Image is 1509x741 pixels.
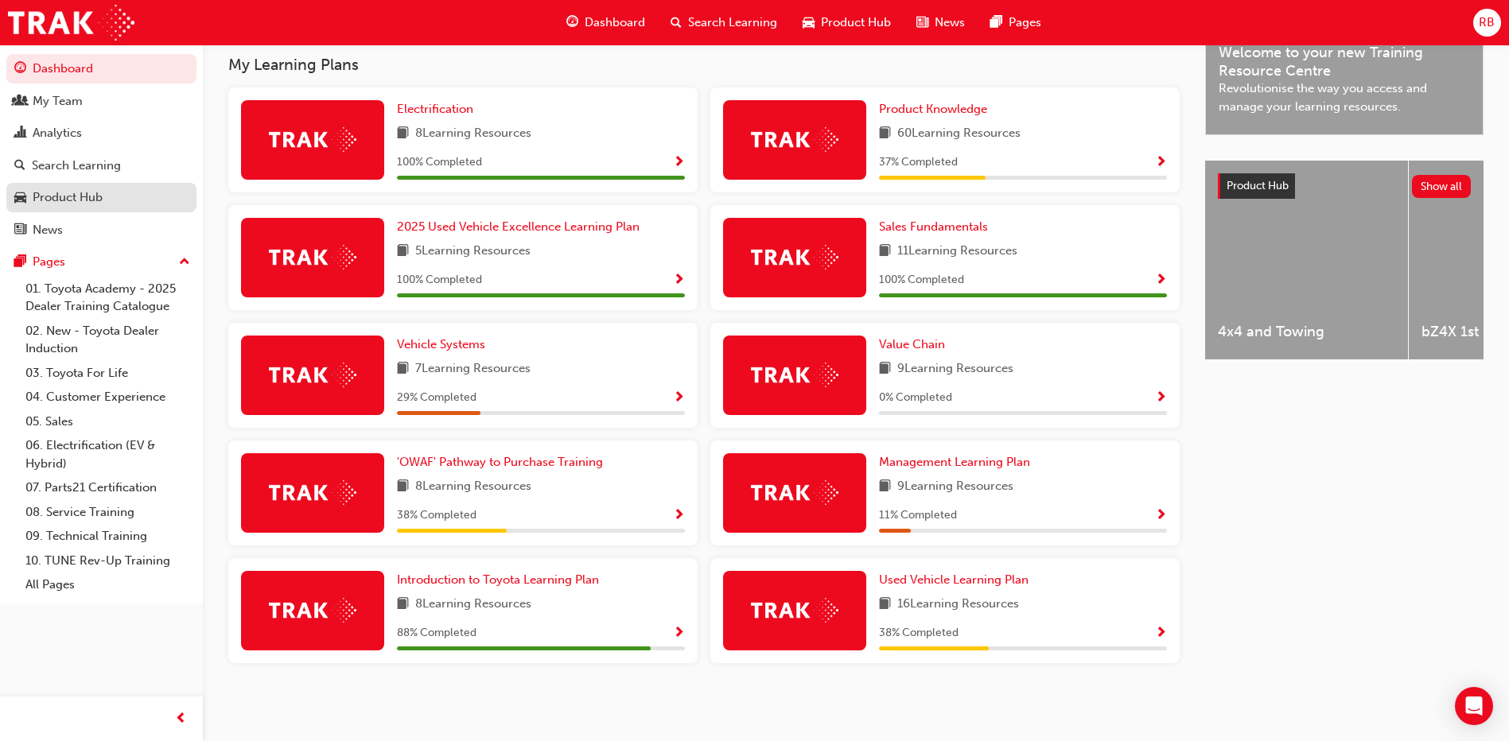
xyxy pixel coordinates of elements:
a: 09. Technical Training [19,524,196,549]
span: 29 % Completed [397,389,476,407]
span: 60 Learning Resources [897,124,1021,144]
span: 'OWAF' Pathway to Purchase Training [397,455,603,469]
span: Product Hub [1227,179,1289,192]
span: search-icon [671,13,682,33]
a: Product Hub [6,183,196,212]
span: book-icon [397,124,409,144]
span: 38 % Completed [879,624,959,642]
div: Pages [33,253,65,271]
span: Dashboard [585,14,645,32]
a: 02. New - Toyota Dealer Induction [19,319,196,361]
div: My Team [33,92,83,111]
a: Electrification [397,100,480,118]
a: Used Vehicle Learning Plan [879,571,1035,589]
button: Show Progress [673,506,685,526]
img: Trak [751,480,838,505]
button: Show Progress [1155,623,1167,643]
a: 03. Toyota For Life [19,361,196,386]
div: Product Hub [33,188,103,207]
a: 04. Customer Experience [19,385,196,409]
span: Show Progress [673,156,685,170]
span: book-icon [397,359,409,379]
a: Dashboard [6,54,196,83]
span: news-icon [14,223,26,238]
a: Sales Fundamentals [879,218,994,236]
span: News [935,14,965,32]
a: Product Knowledge [879,100,994,118]
span: 8 Learning Resources [415,124,531,144]
img: Trak [269,127,356,152]
span: Show Progress [673,274,685,288]
span: 100 % Completed [397,271,482,289]
a: Product HubShow all [1218,173,1471,199]
button: Show all [1412,175,1472,198]
a: Value Chain [879,336,951,354]
a: Trak [8,5,134,41]
a: 01. Toyota Academy - 2025 Dealer Training Catalogue [19,277,196,319]
button: Show Progress [673,388,685,408]
button: DashboardMy TeamAnalyticsSearch LearningProduct HubNews [6,51,196,247]
span: 16 Learning Resources [897,595,1019,615]
span: 37 % Completed [879,153,958,172]
span: Used Vehicle Learning Plan [879,572,1029,587]
span: book-icon [879,124,891,144]
span: Sales Fundamentals [879,219,988,234]
a: 06. Electrification (EV & Hybrid) [19,433,196,475]
span: Show Progress [673,627,685,641]
span: pages-icon [990,13,1002,33]
div: Search Learning [32,157,121,175]
img: Trak [751,598,838,623]
a: 'OWAF' Pathway to Purchase Training [397,453,609,471]
span: book-icon [397,595,409,615]
span: 4x4 and Towing [1218,323,1395,341]
span: Product Knowledge [879,102,987,116]
button: Show Progress [673,623,685,643]
span: book-icon [879,242,891,262]
span: Electrification [397,102,473,116]
a: 4x4 and Towing [1205,161,1408,359]
span: car-icon [803,13,815,33]
span: Show Progress [1155,391,1167,405]
span: 0 % Completed [879,389,952,407]
span: book-icon [879,359,891,379]
a: pages-iconPages [978,6,1054,39]
a: 05. Sales [19,409,196,434]
span: Pages [1009,14,1041,32]
span: 9 Learning Resources [897,359,1013,379]
span: news-icon [916,13,928,33]
img: Trak [269,363,356,387]
span: 100 % Completed [879,271,964,289]
div: News [33,221,63,239]
a: Vehicle Systems [397,336,492,354]
span: search-icon [14,159,25,173]
button: Show Progress [1155,153,1167,173]
span: prev-icon [175,709,187,729]
a: All Pages [19,572,196,597]
a: news-iconNews [904,6,978,39]
span: 88 % Completed [397,624,476,642]
span: Show Progress [1155,274,1167,288]
span: RB [1479,14,1495,32]
span: Welcome to your new Training Resource Centre [1219,44,1470,80]
span: Show Progress [1155,509,1167,523]
span: 9 Learning Resources [897,477,1013,497]
span: 8 Learning Resources [415,477,531,497]
img: Trak [751,127,838,152]
span: book-icon [397,242,409,262]
img: Trak [751,363,838,387]
span: 2025 Used Vehicle Excellence Learning Plan [397,219,640,234]
span: Show Progress [1155,156,1167,170]
div: Analytics [33,124,82,142]
button: Pages [6,247,196,277]
button: Show Progress [1155,506,1167,526]
button: Show Progress [1155,388,1167,408]
span: Vehicle Systems [397,337,485,351]
span: 8 Learning Resources [415,595,531,615]
span: Show Progress [673,391,685,405]
span: 11 Learning Resources [897,242,1017,262]
span: Management Learning Plan [879,455,1030,469]
span: people-icon [14,95,26,109]
a: Introduction to Toyota Learning Plan [397,571,605,589]
a: 07. Parts21 Certification [19,475,196,500]
button: RB [1473,9,1501,37]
